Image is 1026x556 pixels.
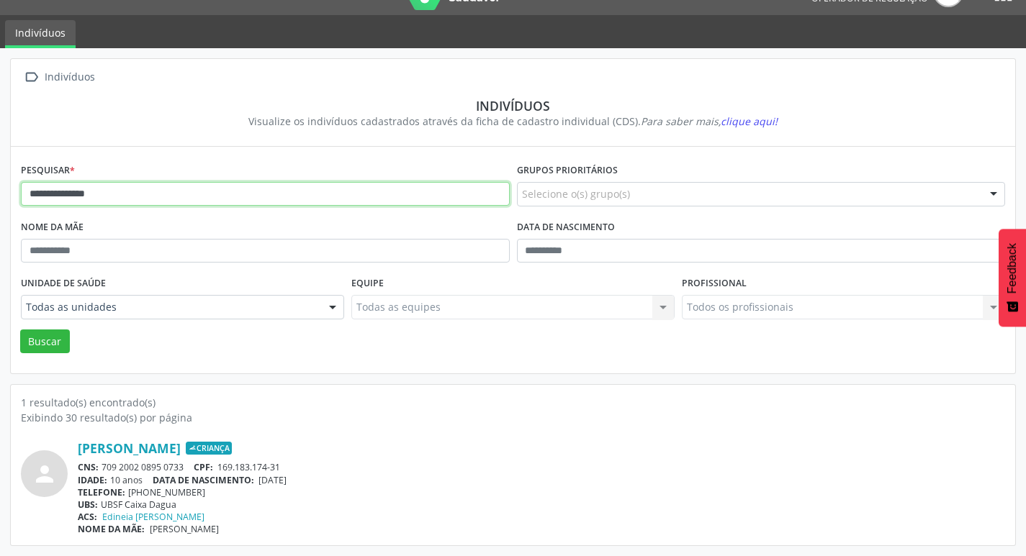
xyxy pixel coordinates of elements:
span: CNS: [78,461,99,473]
span: ACS: [78,511,97,523]
i:  [21,67,42,88]
a: Indivíduos [5,20,76,48]
label: Equipe [351,273,384,295]
a: Edineia [PERSON_NAME] [102,511,204,523]
label: Unidade de saúde [21,273,106,295]
button: Feedback - Mostrar pesquisa [999,229,1026,327]
button: Buscar [20,329,70,354]
span: CPF: [194,461,213,473]
div: [PHONE_NUMBER] [78,486,1005,498]
span: IDADE: [78,474,107,486]
div: 10 anos [78,474,1005,486]
a:  Indivíduos [21,67,97,88]
span: DATA DE NASCIMENTO: [153,474,254,486]
div: Indivíduos [42,67,97,88]
div: UBSF Caixa Dagua [78,498,1005,511]
div: Exibindo 30 resultado(s) por página [21,410,1005,425]
label: Pesquisar [21,160,75,182]
span: 169.183.174-31 [217,461,280,473]
label: Profissional [682,273,747,295]
div: 1 resultado(s) encontrado(s) [21,395,1005,410]
span: NOME DA MÃE: [78,523,145,535]
span: [PERSON_NAME] [150,523,219,535]
span: [DATE] [258,474,287,486]
span: Feedback [1006,243,1019,293]
a: [PERSON_NAME] [78,440,181,456]
label: Data de nascimento [517,217,615,239]
label: Grupos prioritários [517,160,618,182]
span: UBS: [78,498,98,511]
span: Criança [186,442,232,455]
div: 709 2002 0895 0733 [78,461,1005,473]
i: Para saber mais, [641,114,778,128]
label: Nome da mãe [21,217,84,239]
span: Todas as unidades [26,300,315,314]
div: Visualize os indivíduos cadastrados através da ficha de cadastro individual (CDS). [31,114,995,129]
div: Indivíduos [31,98,995,114]
span: TELEFONE: [78,486,125,498]
i: person [32,461,58,487]
span: Selecione o(s) grupo(s) [522,186,630,201]
span: clique aqui! [721,114,778,128]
